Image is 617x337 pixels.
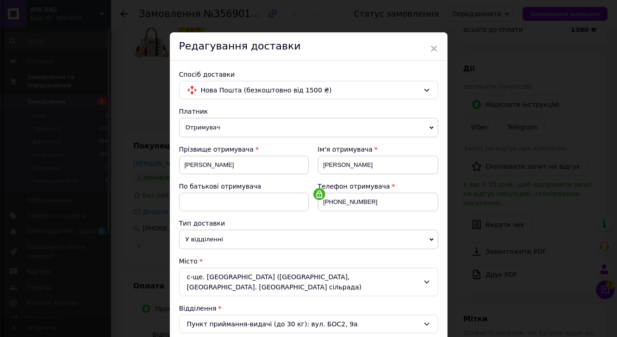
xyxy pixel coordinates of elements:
[179,230,438,249] span: У відділенні
[179,220,225,227] span: Тип доставки
[179,315,438,333] div: Пункт приймання-видачі (до 30 кг): вул. БОС2, 9а
[179,268,438,296] div: с-ще. [GEOGRAPHIC_DATA] ([GEOGRAPHIC_DATA], [GEOGRAPHIC_DATA]. [GEOGRAPHIC_DATA] сільрада)
[179,118,438,137] span: Отримувач
[179,70,438,79] div: Спосіб доставки
[170,32,448,61] div: Редагування доставки
[430,41,438,56] span: ×
[318,146,373,153] span: Ім'я отримувача
[179,108,208,115] span: Платник
[179,257,438,266] div: Місто
[318,183,390,190] span: Телефон отримувача
[318,193,438,211] input: +380
[179,146,254,153] span: Прізвище отримувача
[179,304,438,313] div: Відділення
[201,85,419,95] span: Нова Пошта (безкоштовно від 1500 ₴)
[179,183,262,190] span: По батькові отримувача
